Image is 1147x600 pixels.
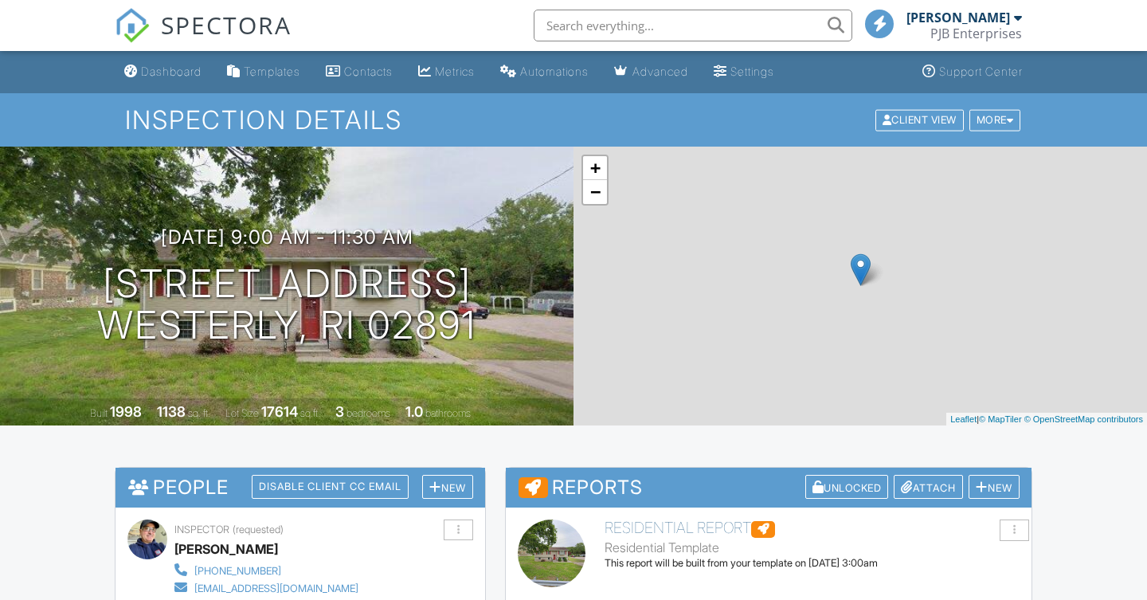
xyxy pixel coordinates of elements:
a: Client View [874,113,968,125]
a: Leaflet [950,414,977,424]
div: 17614 [261,403,298,420]
div: Residential Template [605,539,1020,556]
div: Support Center [939,65,1023,78]
div: More [969,109,1021,131]
h3: [DATE] 9:00 am - 11:30 am [161,226,413,248]
div: Contacts [344,65,393,78]
a: [EMAIL_ADDRESS][DOMAIN_NAME] [174,578,358,596]
a: Automations (Basic) [494,57,595,87]
h1: Inspection Details [125,106,1022,134]
span: sq. ft. [188,407,210,419]
a: [PHONE_NUMBER] [174,561,358,578]
a: Support Center [916,57,1029,87]
div: Templates [244,65,300,78]
div: 1138 [157,403,186,420]
div: Dashboard [141,65,202,78]
div: New [969,475,1020,500]
div: PJB Enterprises [930,25,1022,41]
span: sq.ft. [300,407,320,419]
img: The Best Home Inspection Software - Spectora [115,8,150,43]
div: [PERSON_NAME] [174,537,278,561]
div: Automations [520,65,589,78]
span: SPECTORA [161,8,292,41]
span: (requested) [233,524,284,535]
a: Settings [707,57,781,87]
div: New [422,475,473,500]
span: Built [90,407,108,419]
span: bathrooms [425,407,471,419]
div: [PERSON_NAME] [906,10,1010,25]
span: Inspector [174,524,229,535]
a: Zoom out [583,180,607,204]
div: [EMAIL_ADDRESS][DOMAIN_NAME] [194,582,358,595]
h3: Reports [506,468,1032,508]
span: Lot Size [225,407,259,419]
div: 1998 [110,403,142,420]
span: bedrooms [346,407,390,419]
a: Contacts [319,57,399,87]
div: Attach [894,475,963,500]
h1: [STREET_ADDRESS] Westerly, RI 02891 [97,263,476,347]
div: 3 [335,403,344,420]
input: Search everything... [534,10,852,41]
a: © MapTiler [979,414,1022,424]
a: Zoom in [583,156,607,180]
div: Settings [730,65,774,78]
a: Metrics [412,57,481,87]
div: Advanced [632,65,688,78]
div: Unlocked [805,475,889,500]
a: © OpenStreetMap contributors [1024,414,1143,424]
div: [PHONE_NUMBER] [194,565,281,578]
div: Disable Client CC Email [252,475,409,499]
div: Metrics [435,65,475,78]
div: This report will be built from your template on [DATE] 3:00am [605,557,1020,570]
div: | [946,413,1147,426]
h3: People [115,468,485,507]
div: 1.0 [405,403,423,420]
div: Client View [875,109,964,131]
a: Dashboard [118,57,208,87]
h6: Residential Report [605,520,1020,537]
a: SPECTORA [115,22,292,55]
a: Advanced [608,57,695,87]
a: Templates [221,57,307,87]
